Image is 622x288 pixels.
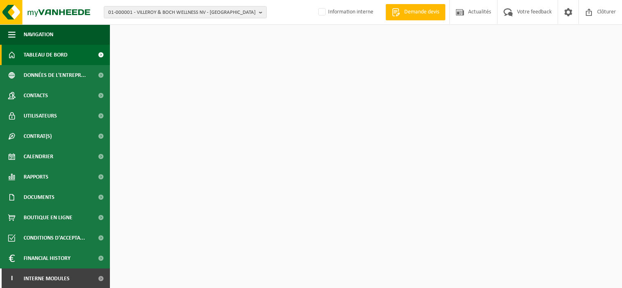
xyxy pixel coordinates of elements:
[317,6,373,18] label: Information interne
[385,4,445,20] a: Demande devis
[104,6,267,18] button: 01-000001 - VILLEROY & BOCH WELLNESS NV - [GEOGRAPHIC_DATA]
[402,8,441,16] span: Demande devis
[24,126,52,146] span: Contrat(s)
[24,146,53,167] span: Calendrier
[24,85,48,106] span: Contacts
[108,7,256,19] span: 01-000001 - VILLEROY & BOCH WELLNESS NV - [GEOGRAPHIC_DATA]
[24,187,55,207] span: Documents
[24,248,70,268] span: Financial History
[24,65,86,85] span: Données de l'entrepr...
[24,207,72,228] span: Boutique en ligne
[24,228,85,248] span: Conditions d'accepta...
[24,45,68,65] span: Tableau de bord
[24,106,57,126] span: Utilisateurs
[24,24,53,45] span: Navigation
[24,167,48,187] span: Rapports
